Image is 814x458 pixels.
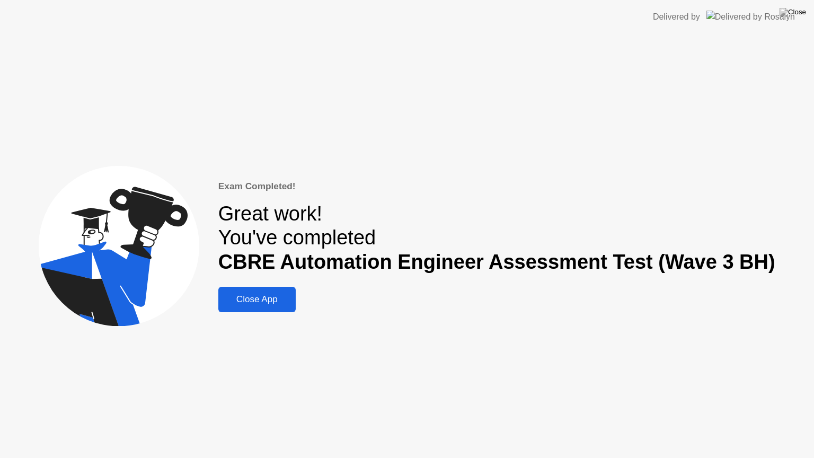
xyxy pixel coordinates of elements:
div: Great work! You've completed [218,202,775,275]
img: Close [780,8,806,16]
div: Exam Completed! [218,180,775,193]
div: Delivered by [653,11,700,23]
div: Close App [222,294,293,305]
img: Delivered by Rosalyn [706,11,795,23]
b: CBRE Automation Engineer Assessment Test (Wave 3 BH) [218,251,775,273]
button: Close App [218,287,296,312]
